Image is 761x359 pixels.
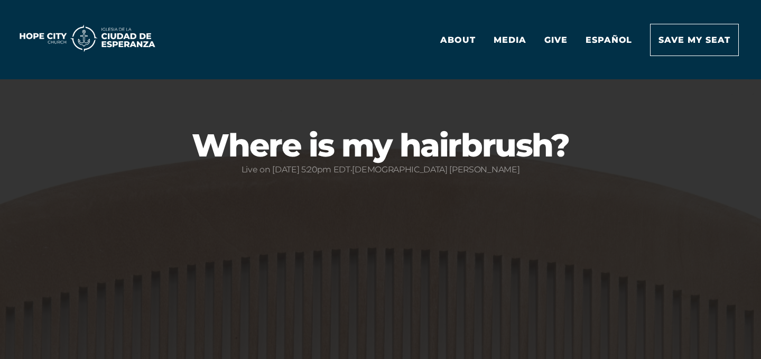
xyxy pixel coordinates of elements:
img: 11035415_1725x350_500.png [11,23,164,54]
a: Save my seat [650,24,739,56]
a: About [432,24,484,56]
a: Español [578,24,641,56]
a: Give [536,24,576,56]
span: • [350,166,352,174]
h1: Where is my hairbrush? [24,130,737,161]
a: Media [486,24,534,56]
span: Live on [DATE] 5:20pm EDT [DEMOGRAPHIC_DATA] [PERSON_NAME] [242,164,519,176]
